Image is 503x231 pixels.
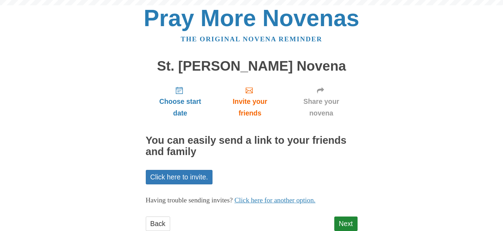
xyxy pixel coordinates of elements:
[181,35,322,43] a: The original novena reminder
[146,196,233,204] span: Having trouble sending invites?
[146,217,170,231] a: Back
[146,170,213,184] a: Click here to invite.
[285,81,358,123] a: Share your novena
[222,96,278,119] span: Invite your friends
[146,81,215,123] a: Choose start date
[146,135,358,158] h2: You can easily send a link to your friends and family
[146,59,358,74] h1: St. [PERSON_NAME] Novena
[153,96,208,119] span: Choose start date
[234,196,316,204] a: Click here for another option.
[215,81,285,123] a: Invite your friends
[144,5,359,31] a: Pray More Novenas
[292,96,351,119] span: Share your novena
[334,217,358,231] a: Next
